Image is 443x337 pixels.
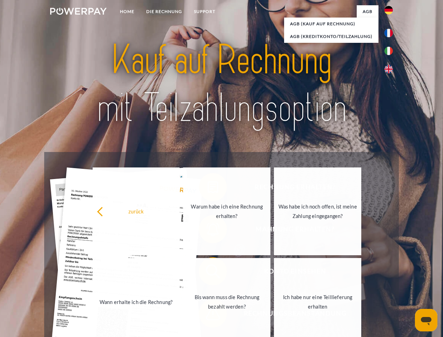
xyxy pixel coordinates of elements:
[384,29,393,37] img: fr
[187,202,266,221] div: Warum habe ich eine Rechnung erhalten?
[284,30,378,43] a: AGB (Kreditkonto/Teilzahlung)
[97,297,176,306] div: Wann erhalte ich die Rechnung?
[140,5,188,18] a: DIE RECHNUNG
[384,65,393,73] img: en
[278,292,357,311] div: Ich habe nur eine Teillieferung erhalten
[188,5,221,18] a: SUPPORT
[114,5,140,18] a: Home
[278,202,357,221] div: Was habe ich noch offen, ist meine Zahlung eingegangen?
[415,309,437,331] iframe: Button to launch messaging window
[357,5,378,18] a: agb
[67,34,376,134] img: title-powerpay_de.svg
[274,167,361,255] a: Was habe ich noch offen, ist meine Zahlung eingegangen?
[384,6,393,14] img: de
[50,8,107,15] img: logo-powerpay-white.svg
[384,47,393,55] img: it
[97,206,176,216] div: zurück
[187,292,266,311] div: Bis wann muss die Rechnung bezahlt werden?
[284,18,378,30] a: AGB (Kauf auf Rechnung)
